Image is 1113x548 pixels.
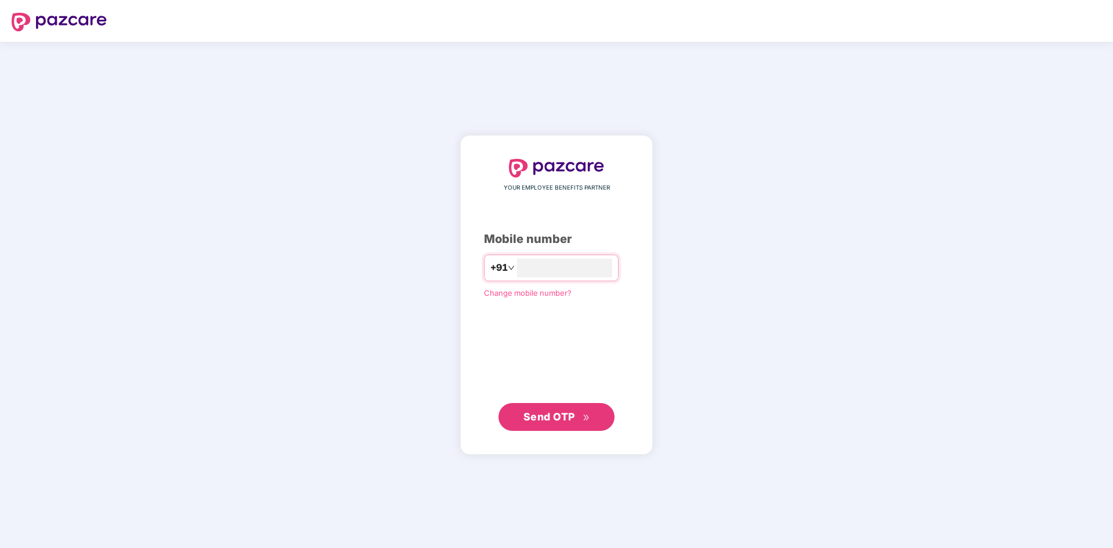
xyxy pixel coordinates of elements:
[484,288,572,297] a: Change mobile number?
[504,183,610,193] span: YOUR EMPLOYEE BENEFITS PARTNER
[12,13,107,31] img: logo
[508,264,515,271] span: down
[523,411,575,423] span: Send OTP
[498,403,615,431] button: Send OTPdouble-right
[509,159,604,177] img: logo
[490,260,508,275] span: +91
[583,414,590,422] span: double-right
[484,230,629,248] div: Mobile number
